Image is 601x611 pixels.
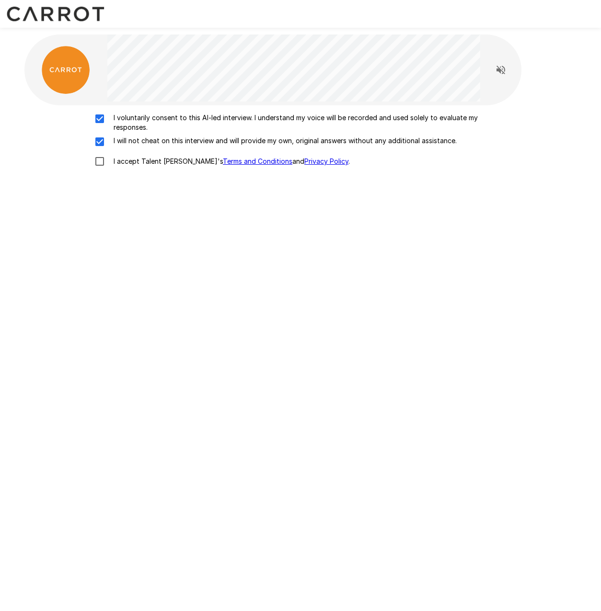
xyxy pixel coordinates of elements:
a: Privacy Policy [304,157,348,165]
img: carrot_logo.png [42,46,90,94]
a: Terms and Conditions [223,157,292,165]
p: I voluntarily consent to this AI-led interview. I understand my voice will be recorded and used s... [110,113,511,132]
button: Read questions aloud [491,60,510,79]
p: I will not cheat on this interview and will provide my own, original answers without any addition... [110,136,457,146]
p: I accept Talent [PERSON_NAME]'s and . [110,157,350,166]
